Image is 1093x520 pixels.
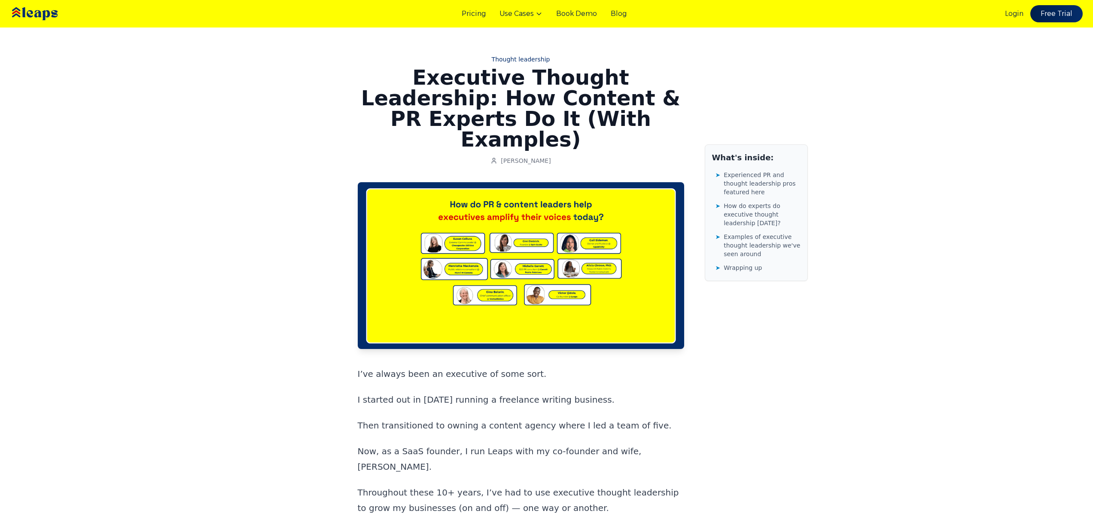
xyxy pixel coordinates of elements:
a: Blog [611,9,627,19]
a: ➤How do experts do executive thought leadership [DATE]? [715,200,801,229]
span: [PERSON_NAME] [501,156,551,165]
a: ➤Experienced PR and thought leadership pros featured here [715,169,801,198]
img: Leaps Logo [10,1,83,26]
a: Thought leadership [358,55,684,64]
span: ➤ [715,263,721,272]
p: Then transitioned to owning a content agency where I led a team of five. [358,418,684,433]
a: Book Demo [556,9,597,19]
span: ➤ [715,232,721,241]
p: I’ve always been an executive of some sort. [358,366,684,382]
button: Use Cases [499,9,542,19]
span: Wrapping up [724,263,762,272]
a: Login [1005,9,1023,19]
a: ➤Examples of executive thought leadership we've seen around [715,231,801,260]
a: ➤Wrapping up [715,262,801,274]
p: Now, as a SaaS founder, I run Leaps with my co-founder and wife, [PERSON_NAME]. [358,444,684,474]
span: ➤ [715,202,721,210]
span: How do experts do executive thought leadership [DATE]? [724,202,800,227]
span: ➤ [715,171,721,179]
p: I started out in [DATE] running a freelance writing business. [358,392,684,407]
a: Pricing [462,9,486,19]
p: Throughout these 10+ years, I’ve had to use executive thought leadership to grow my businesses (o... [358,485,684,516]
span: Examples of executive thought leadership we've seen around [724,232,800,258]
span: Experienced PR and thought leadership pros featured here [724,171,800,196]
a: [PERSON_NAME] [490,156,551,165]
img: Executive Thought Leadership ft img (3) [358,182,684,349]
h2: What's inside: [712,152,801,164]
h1: Executive Thought Leadership: How Content & PR Experts Do It (With Examples) [358,67,684,150]
a: Free Trial [1030,5,1083,22]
